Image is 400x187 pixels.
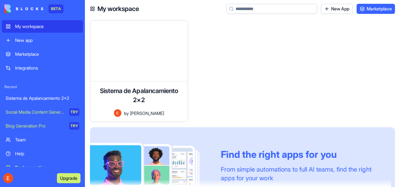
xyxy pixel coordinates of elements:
h4: My workspace [97,4,139,13]
a: Blog Generation ProTRY [2,120,83,132]
a: BETA [4,4,64,13]
div: Team [15,137,79,143]
a: Book a meeting [2,161,83,174]
div: Social Media Content Generator [6,109,65,115]
a: Social Media Content GeneratorTRY [2,106,83,118]
a: Upgrade [57,175,81,181]
div: From simple automations to full AI teams, find the right apps for your work [221,165,385,183]
h4: Sistema de Apalancamiento 2x2 [95,87,183,104]
button: Upgrade [57,173,81,183]
a: Sistema de Apalancamiento 2x2 [2,92,83,105]
a: Marketplace [357,4,395,14]
div: TRY [69,122,79,130]
a: Help [2,147,83,160]
div: Help [15,150,79,157]
img: ACg8ocJsZ5xZHxUy_9QQ2lzFYK42ib_tRcfOw8_nzJkcXAL9HkQ84A=s96-c [3,173,13,183]
img: logo [4,4,43,13]
a: Integrations [2,62,83,74]
a: Marketplace [2,48,83,60]
a: New app [2,34,83,47]
a: Team [2,133,83,146]
div: Blog Generation Pro [6,123,65,129]
img: Avatar [114,109,121,117]
div: Integrations [15,65,79,71]
div: My workspace [15,23,79,30]
span: by [124,110,129,116]
div: New app [15,37,79,43]
a: New App [321,4,353,14]
div: BETA [48,4,64,13]
a: My workspace [2,20,83,33]
div: TRY [69,108,79,116]
div: Find the right apps for you [221,149,385,160]
div: Sistema de Apalancamiento 2x2 [6,95,79,101]
span: [PERSON_NAME] [130,110,164,116]
div: Book a meeting [15,164,79,171]
span: Recent [2,84,83,89]
a: Sistema de Apalancamiento 2x2Avatarby[PERSON_NAME] [90,20,188,122]
div: Marketplace [15,51,79,57]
